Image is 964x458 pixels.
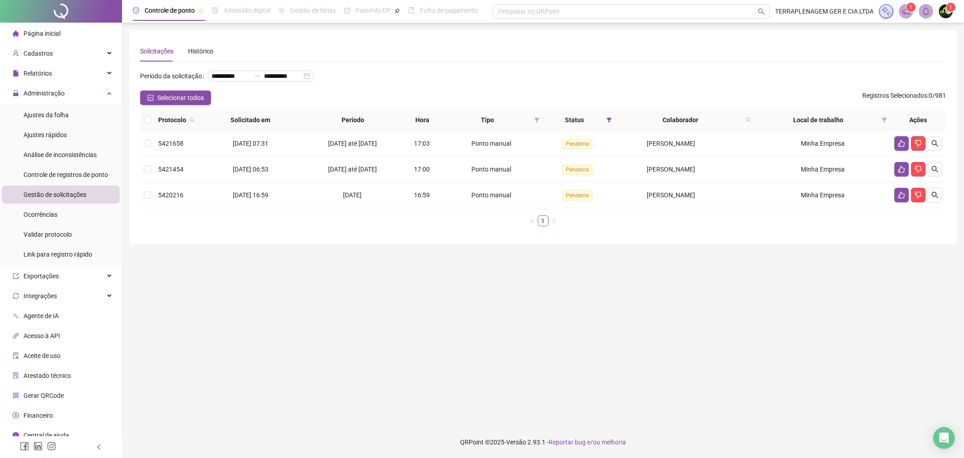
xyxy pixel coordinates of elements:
span: Tipo [445,115,531,125]
span: Acesso à API [24,332,60,339]
span: Cadastros [24,50,53,57]
span: 16:59 [414,191,430,199]
span: Ocorrências [24,211,57,218]
span: user-add [13,50,19,57]
span: facebook [20,442,29,451]
span: instagram [47,442,56,451]
span: Controle de registros de ponto [24,171,108,178]
li: Página anterior [527,215,538,226]
span: 1 [910,4,913,10]
td: Minha Empresa [755,182,891,208]
span: left [530,219,535,224]
span: dislike [915,140,922,147]
span: Colaborador [619,115,742,125]
span: filter [605,113,614,127]
span: [DATE] [343,191,362,199]
span: export [13,273,19,279]
span: like [898,166,905,173]
span: Reportar bug e/ou melhoria [549,439,626,446]
span: home [13,30,19,37]
span: like [898,191,905,199]
span: swap-right [253,72,260,80]
button: right [549,215,560,226]
span: Pendente [562,139,593,149]
span: search [746,117,751,123]
span: 5420216 [158,191,183,199]
span: search [190,117,195,123]
span: dislike [915,166,922,173]
span: search [931,191,939,199]
span: TERRAPLENAGEM GER E CIA LTDA [775,6,874,16]
span: Ajustes rápidos [24,131,67,138]
span: audit [13,353,19,359]
span: search [758,8,765,15]
button: Selecionar todos [140,91,211,105]
span: Agente de IA [24,312,59,320]
span: 1 [950,4,953,10]
sup: Atualize o seu contato no menu Meus Dados [946,3,955,12]
span: to [253,72,260,80]
span: pushpin [198,8,204,14]
span: filter [534,117,540,123]
img: sparkle-icon.fc2bf0ac1784a2077858766a79e2daf3.svg [881,6,891,16]
span: search [188,113,197,127]
footer: QRPoint © 2025 - 2.93.1 - [122,426,964,458]
span: search [744,113,753,127]
span: Financeiro [24,412,53,419]
span: filter [882,117,887,123]
span: Local de trabalho [758,115,878,125]
span: Ponto manual [471,166,511,173]
span: filter [532,113,541,127]
span: Admissão digital [224,7,270,14]
span: dollar [13,412,19,419]
img: 76398 [939,5,953,18]
span: Selecionar todos [157,93,204,103]
span: sun [278,7,285,14]
span: file-done [212,7,218,14]
span: [DATE] até [DATE] [328,140,377,147]
td: Minha Empresa [755,131,891,157]
span: Integrações [24,292,57,300]
span: api [13,333,19,339]
span: Painel do DP [356,7,391,14]
span: [DATE] até [DATE] [328,166,377,173]
span: sync [13,293,19,299]
span: Página inicial [24,30,61,37]
span: pushpin [395,8,400,14]
span: Gestão de férias [290,7,336,14]
span: search [931,166,939,173]
span: 5421658 [158,140,183,147]
th: Solicitado em [199,110,302,131]
span: 5421454 [158,166,183,173]
span: Versão [506,439,526,446]
span: qrcode [13,392,19,399]
span: Protocolo [158,115,186,125]
span: Administração [24,90,65,97]
li: 1 [538,215,549,226]
span: dashboard [344,7,350,14]
td: Minha Empresa [755,157,891,182]
div: Histórico [188,46,213,56]
span: dislike [915,191,922,199]
sup: 1 [907,3,916,12]
span: Relatórios [24,70,52,77]
span: Exportações [24,272,59,280]
span: lock [13,90,19,96]
span: Aceite de uso [24,352,61,359]
span: Registros Selecionados [862,92,927,99]
span: left [96,444,102,450]
span: [DATE] 16:59 [233,191,268,199]
span: Análise de inconsistências [24,151,97,158]
li: Próxima página [549,215,560,226]
span: Central de ajuda [24,432,69,439]
button: left [527,215,538,226]
span: : 0 / 981 [862,91,946,105]
span: Ajustes da folha [24,111,69,119]
span: Gestão de solicitações [24,191,86,198]
span: clock-circle [133,7,139,14]
span: book [408,7,414,14]
div: Open Intercom Messenger [933,427,955,449]
span: Pendente [562,165,593,175]
span: solution [13,372,19,379]
span: Folha de pagamento [420,7,478,14]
